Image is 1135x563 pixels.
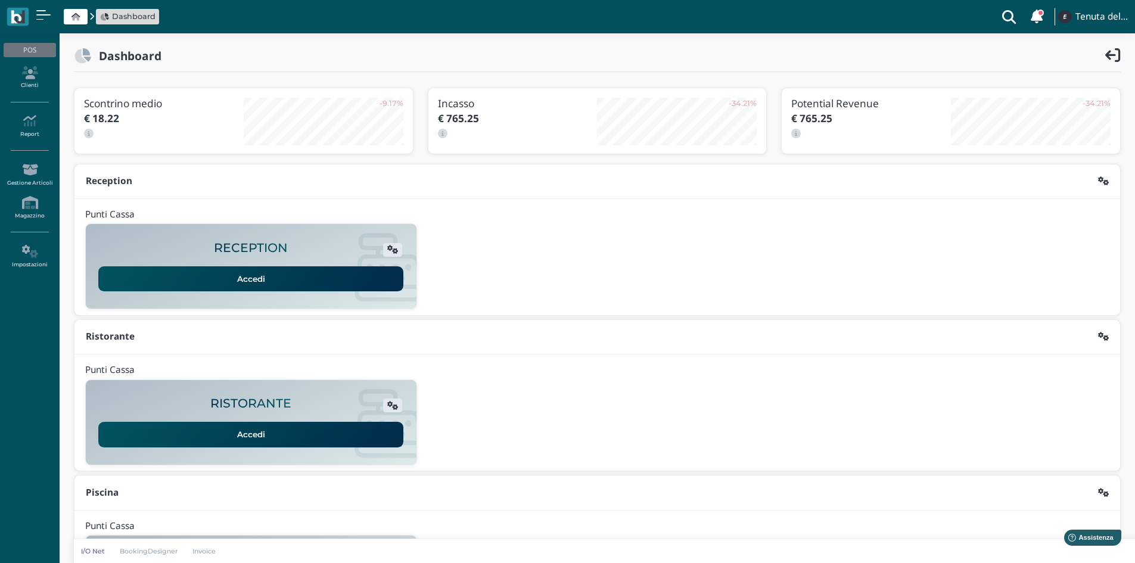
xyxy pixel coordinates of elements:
[4,61,55,94] a: Clienti
[85,521,135,531] h4: Punti Cassa
[1050,526,1125,553] iframe: Help widget launcher
[791,111,832,125] b: € 765.25
[4,43,55,57] div: POS
[86,486,119,499] b: Piscina
[1056,2,1128,31] a: ... Tenuta del Barco
[4,191,55,224] a: Magazzino
[791,98,951,109] h3: Potential Revenue
[98,266,403,291] a: Accedi
[438,98,598,109] h3: Incasso
[84,111,119,125] b: € 18.22
[112,11,156,22] span: Dashboard
[85,210,135,220] h4: Punti Cassa
[86,175,132,187] b: Reception
[1058,10,1071,23] img: ...
[4,158,55,191] a: Gestione Articoli
[86,330,135,343] b: Ristorante
[112,546,185,556] a: BookingDesigner
[35,10,79,18] span: Assistenza
[4,240,55,273] a: Impostazioni
[11,10,24,24] img: logo
[85,365,135,375] h4: Punti Cassa
[214,241,288,255] h2: RECEPTION
[185,546,224,556] a: Invoice
[4,110,55,142] a: Report
[1075,12,1128,22] h4: Tenuta del Barco
[91,49,161,62] h2: Dashboard
[438,111,479,125] b: € 765.25
[98,422,403,447] a: Accedi
[100,11,156,22] a: Dashboard
[84,98,244,109] h3: Scontrino medio
[210,397,291,410] h2: RISTORANTE
[81,546,105,556] p: I/O Net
